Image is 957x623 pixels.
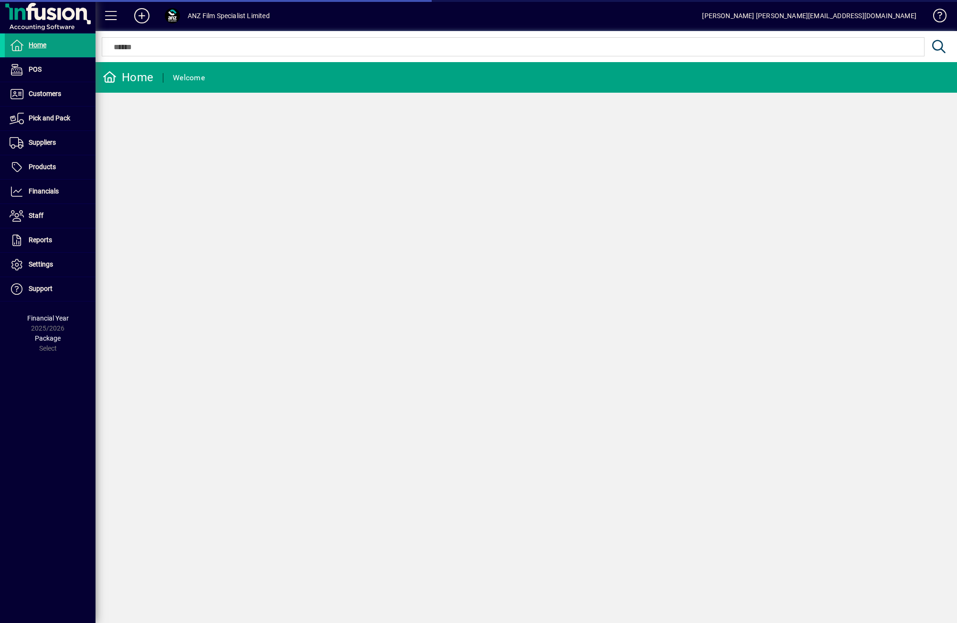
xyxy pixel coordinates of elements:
span: Support [29,285,53,292]
a: Pick and Pack [5,107,96,130]
span: Financial Year [27,314,69,322]
span: Suppliers [29,139,56,146]
div: Welcome [173,70,205,86]
a: Support [5,277,96,301]
span: Settings [29,260,53,268]
div: [PERSON_NAME] [PERSON_NAME][EMAIL_ADDRESS][DOMAIN_NAME] [702,8,916,23]
span: Package [35,334,61,342]
a: Financials [5,180,96,204]
span: Pick and Pack [29,114,70,122]
a: Suppliers [5,131,96,155]
div: Home [103,70,153,85]
span: Reports [29,236,52,244]
span: POS [29,65,42,73]
span: Products [29,163,56,171]
span: Customers [29,90,61,97]
a: Settings [5,253,96,277]
button: Add [127,7,157,24]
span: Staff [29,212,43,219]
a: POS [5,58,96,82]
a: Reports [5,228,96,252]
a: Knowledge Base [926,2,945,33]
a: Products [5,155,96,179]
button: Profile [157,7,188,24]
div: ANZ Film Specialist Limited [188,8,270,23]
a: Staff [5,204,96,228]
a: Customers [5,82,96,106]
span: Financials [29,187,59,195]
span: Home [29,41,46,49]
